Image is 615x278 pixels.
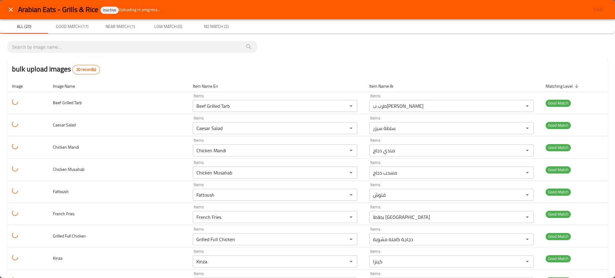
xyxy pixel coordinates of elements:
span: No Match (2) [196,23,237,30]
button: Open [347,235,355,243]
button: Open [347,191,355,199]
th: Image [7,80,48,92]
span: Good Match [546,122,571,129]
span: 20 record(s) [73,67,100,73]
span: Good Match [546,100,571,107]
span: Good Match [546,255,571,262]
span: Good Match [546,144,571,151]
button: Open [523,235,532,243]
th: Item Name En [188,80,364,92]
span: Inactive [101,8,119,13]
button: Open [347,168,355,177]
span: Caesar Salad [53,121,76,129]
div: Total records count [72,65,100,74]
button: close [4,2,18,17]
span: Arabian Eats - Grills & Rice [18,3,98,16]
span: Near Match (1) [100,23,141,30]
button: Open [523,102,532,110]
button: Open [347,146,355,155]
span: Kinza [53,254,62,262]
span: Good Match [546,211,571,218]
input: search [12,42,253,52]
span: Grilled Full Chicken [53,232,86,240]
button: Open [347,102,355,110]
span: Chicken Musahab [53,165,84,173]
span: Beef Grilled Tarb [53,99,82,107]
span: Uploading in progress... [119,7,161,13]
div: Inactive [101,7,119,14]
span: Chicken Mandi [53,143,79,151]
button: Open [523,168,532,177]
span: Good Match (17) [52,23,92,30]
span: Matching Level [546,83,580,90]
h2: bulk upload images [12,64,100,74]
span: Good Match [546,189,571,195]
span: French Fries [53,210,75,218]
th: Item Name Ar [365,80,541,92]
span: Low Match (0) [148,23,189,30]
span: Image Name [53,83,83,90]
span: Fattoush [53,188,69,195]
button: Open [347,124,355,132]
button: Open [523,191,532,199]
button: Open [347,257,355,266]
span: All (20) [4,23,44,30]
span: Good Match [546,233,571,240]
span: Good Match [546,166,571,173]
button: Open [523,146,532,155]
button: Open [523,213,532,221]
button: Open [347,213,355,221]
button: Open [523,124,532,132]
button: Open [523,257,532,266]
